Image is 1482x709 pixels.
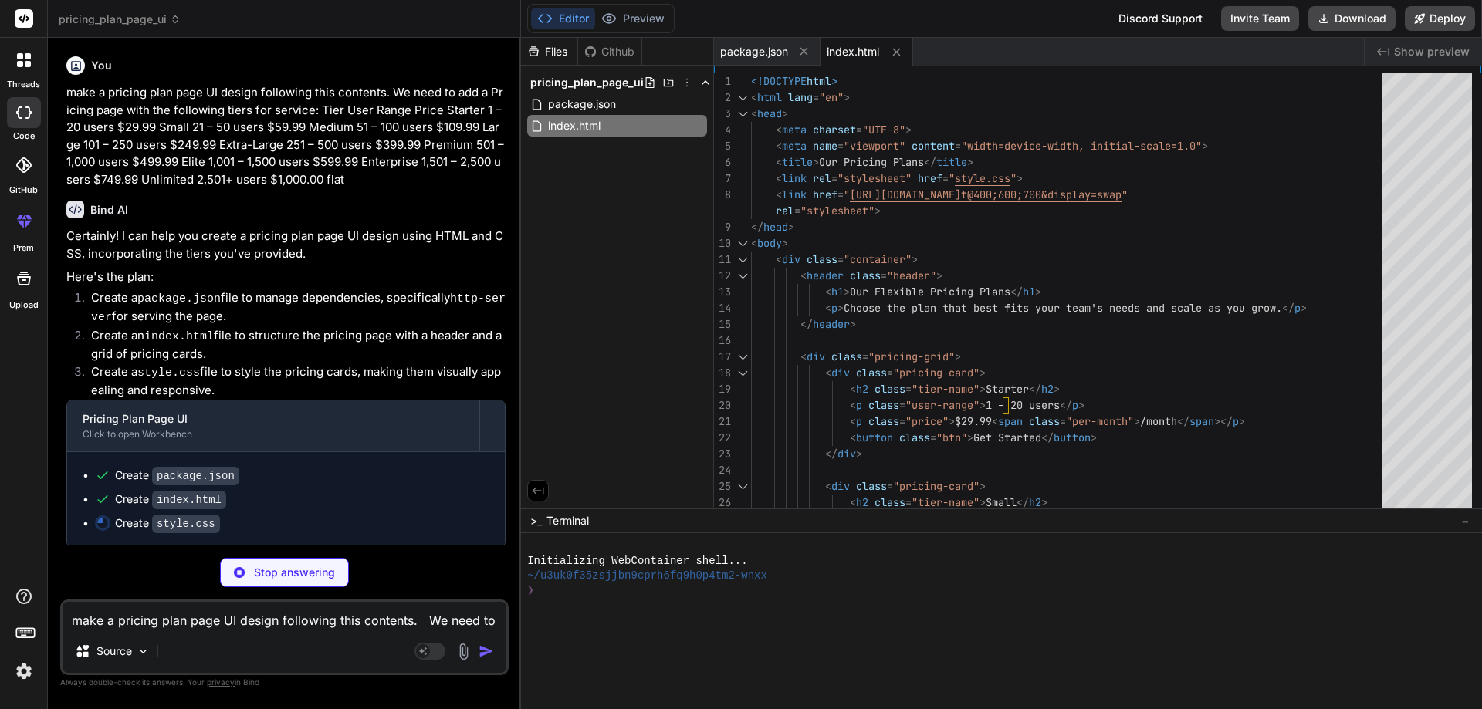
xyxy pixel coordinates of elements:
span: class [868,414,899,428]
span: > [1091,430,1097,444]
div: 20 [714,397,731,414]
span: "stylesheet" [837,171,912,185]
button: Editor [531,8,595,29]
span: = [862,349,868,363]
span: div [831,479,850,493]
span: > [967,155,973,169]
span: /month [1140,414,1177,428]
span: > [980,495,986,509]
span: > [1078,398,1084,412]
div: 23 [714,446,731,462]
span: >_ [530,513,542,528]
span: </ [751,220,763,234]
span: > [1041,495,1047,509]
code: style.css [152,515,220,533]
span: class [875,495,905,509]
span: button [1054,430,1091,444]
button: Deploy [1405,6,1475,31]
span: > [1202,139,1208,153]
span: </ [1060,398,1072,412]
div: 25 [714,478,731,495]
span: < [825,479,831,493]
label: GitHub [9,184,38,197]
span: div [831,366,850,380]
span: > [980,382,986,396]
span: = [837,139,844,153]
span: < [850,382,856,396]
span: > [1054,382,1060,396]
span: package.json [720,44,788,59]
span: link [782,187,807,201]
span: html [757,90,782,104]
div: Github [578,44,641,59]
span: > [1035,285,1041,299]
span: p [1072,398,1078,412]
h6: You [91,58,112,73]
span: h1 [831,285,844,299]
span: = [899,414,905,428]
span: < [850,414,856,428]
span: pricing_plan_page_ui [530,75,644,90]
span: charset [813,123,856,137]
span: </ [1029,382,1041,396]
p: make a pricing plan page UI design following this contents. We need to add a Pricing page with th... [66,84,506,188]
img: icon [479,643,494,659]
div: Create [115,491,226,508]
button: − [1458,508,1473,533]
span: < [992,414,998,428]
div: Click to collapse the range. [733,349,753,365]
span: = [831,171,837,185]
div: 14 [714,300,731,316]
span: "price" [905,414,949,428]
img: Pick Models [137,645,150,658]
span: </ [924,155,936,169]
span: </ [1041,430,1054,444]
code: index.html [152,491,226,509]
span: Initializing WebContainer shell... [527,554,748,569]
span: > [980,366,986,380]
div: 11 [714,252,731,268]
span: Our Pricing Plans [819,155,924,169]
span: Terminal [546,513,589,528]
div: Create [115,515,220,532]
span: > [980,479,986,493]
span: "tier-name" [912,382,980,396]
label: Upload [9,299,39,312]
p: Certainly! I can help you create a pricing plan page UI design using HTML and CSS, incorporating ... [66,228,506,262]
span: Small [986,495,1017,509]
div: 2 [714,89,731,106]
li: Create a file to manage dependencies, specifically for serving the page. [79,289,506,327]
span: < [825,301,831,315]
button: Download [1308,6,1396,31]
div: Click to collapse the range. [733,252,753,268]
span: > [1017,171,1023,185]
span: "tier-name" [912,495,980,509]
span: class [807,252,837,266]
span: h1 [1023,285,1035,299]
span: < [850,495,856,509]
div: 15 [714,316,731,333]
span: = [813,90,819,104]
div: 8 [714,187,731,203]
span: title [936,155,967,169]
div: 7 [714,170,731,187]
div: Click to collapse the range. [733,365,753,381]
span: p [1294,301,1301,315]
span: span [998,414,1023,428]
span: > [949,414,955,428]
div: Create [115,468,239,484]
span: "UTF-8" [862,123,905,137]
span: = [942,171,949,185]
span: < [751,106,757,120]
span: < [850,430,856,444]
span: = [881,268,887,282]
span: name [813,139,837,153]
div: 3 [714,106,731,122]
span: > [905,123,912,137]
span: h2 [1029,495,1041,509]
span: class [850,268,881,282]
span: < [776,171,782,185]
span: = [887,366,893,380]
code: package.json [152,467,239,485]
span: </ [800,317,813,331]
